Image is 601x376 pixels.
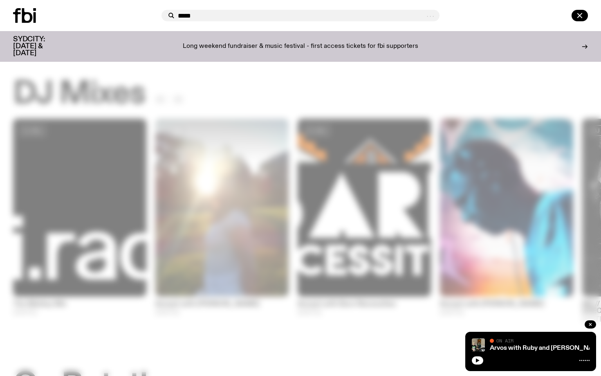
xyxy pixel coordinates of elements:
[429,12,432,18] span: .
[496,338,514,343] span: On Air
[432,12,435,18] span: .
[472,338,485,351] img: Ruby wears a Collarbones t shirt and pretends to play the DJ decks, Al sings into a pringles can....
[13,36,65,57] h3: SYDCITY: [DATE] & [DATE]
[426,12,429,18] span: .
[183,43,418,50] p: Long weekend fundraiser & music festival - first access tickets for fbi supporters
